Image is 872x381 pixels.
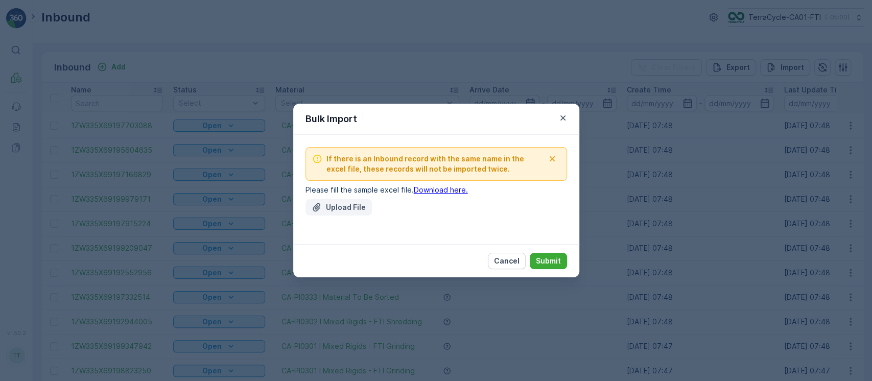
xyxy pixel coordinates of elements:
[414,185,468,194] a: Download here.
[530,253,567,269] button: Submit
[326,202,366,212] p: Upload File
[305,112,357,126] p: Bulk Import
[305,185,567,195] p: Please fill the sample excel file.
[305,199,372,216] button: Upload File
[536,256,561,266] p: Submit
[326,154,544,174] span: If there is an Inbound record with the same name in the excel file, these records will not be imp...
[494,256,520,266] p: Cancel
[488,253,526,269] button: Cancel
